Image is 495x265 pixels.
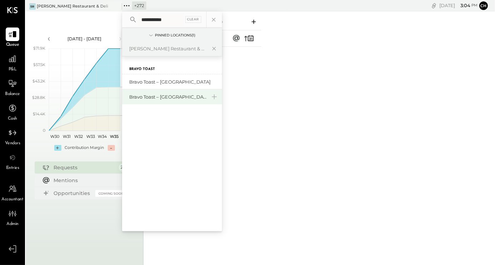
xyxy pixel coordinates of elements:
a: P&L [0,52,25,73]
text: W32 [74,134,83,139]
div: - [108,145,115,151]
span: Vendors [5,140,20,147]
div: Coming Soon [95,190,127,197]
div: Clear [185,16,202,23]
div: Bravo Toast – [GEOGRAPHIC_DATA] [129,79,218,85]
text: W34 [98,134,107,139]
div: SR [29,3,36,10]
a: Cash [0,101,25,122]
span: 3 : 04 [456,2,470,9]
div: [PERSON_NAME] Restaurant & Deli [37,4,108,9]
text: $71.9K [33,46,45,51]
span: Admin [6,221,19,227]
span: P&L [9,66,17,73]
div: + 272 [132,1,146,10]
span: Entries [6,165,19,171]
text: $28.8K [32,95,45,100]
a: Admin [0,207,25,227]
span: pm [471,3,478,8]
span: Balance [5,91,20,97]
span: Queue [6,42,19,48]
div: copy link [430,2,438,9]
div: [DATE] [439,2,478,9]
div: 25 [119,163,127,172]
div: [DATE] - [DATE] [54,36,115,42]
text: $43.2K [32,79,45,84]
a: Entries [0,151,25,171]
text: W33 [86,134,95,139]
div: Mentions [54,177,124,184]
div: Requests [54,164,115,171]
div: + [54,145,61,151]
text: $57.5K [33,62,45,67]
div: [PERSON_NAME] Restaurant & Deli [129,45,206,52]
text: $14.4K [33,111,45,116]
div: Pinned Locations ( 1 ) [155,33,195,38]
div: Opportunities [54,190,92,197]
a: Vendors [0,126,25,147]
text: W35 [110,134,118,139]
div: Contribution Margin [65,145,104,151]
a: Queue [0,27,25,48]
div: Bravo Toast – [GEOGRAPHIC_DATA] [129,94,206,100]
a: Accountant [0,182,25,203]
span: Cash [8,116,17,122]
button: Ch [479,1,488,10]
text: 0 [43,128,45,133]
span: Accountant [2,196,24,203]
a: Balance [0,77,25,97]
label: Bravo Toast [129,67,155,72]
text: W30 [50,134,59,139]
text: W31 [63,134,71,139]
